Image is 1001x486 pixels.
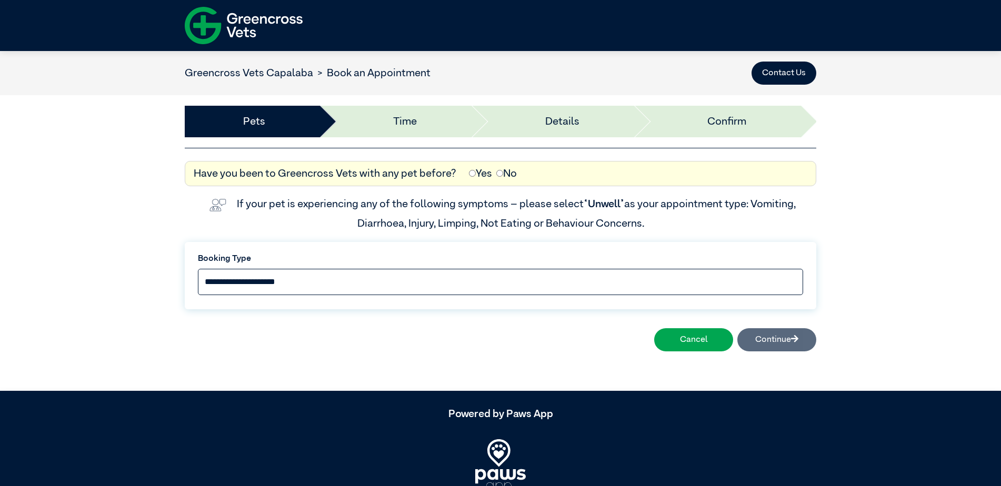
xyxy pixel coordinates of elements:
[185,3,303,48] img: f-logo
[237,199,798,228] label: If your pet is experiencing any of the following symptoms – please select as your appointment typ...
[185,65,431,81] nav: breadcrumb
[313,65,431,81] li: Book an Appointment
[469,166,492,181] label: Yes
[185,68,313,78] a: Greencross Vets Capalaba
[185,408,816,420] h5: Powered by Paws App
[752,62,816,85] button: Contact Us
[198,252,803,265] label: Booking Type
[194,166,456,181] label: Have you been to Greencross Vets with any pet before?
[654,328,733,351] button: Cancel
[584,199,624,209] span: “Unwell”
[205,195,231,216] img: vet
[496,166,517,181] label: No
[243,114,265,129] a: Pets
[469,170,476,177] input: Yes
[496,170,503,177] input: No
